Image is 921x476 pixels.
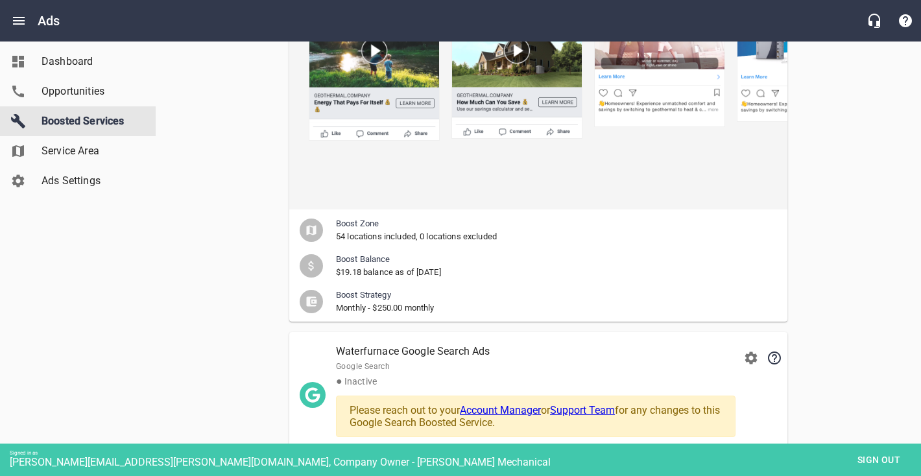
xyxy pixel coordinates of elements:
[10,450,921,456] div: Signed in as
[289,212,787,248] div: Boost Zone54 locations included, 0 locations excluded
[3,5,34,36] button: Open drawer
[890,5,921,36] button: Support Portal
[289,248,787,283] div: Boost Balance$19.18 balance as of [DATE]
[460,404,541,416] a: Account Manager
[42,143,140,159] span: Service Area
[846,448,911,472] button: Sign out
[42,173,140,189] span: Ads Settings
[550,404,615,416] a: Support Team
[336,253,767,266] span: Boost Balance
[336,289,767,302] span: Boost Strategy
[42,113,140,129] span: Boosted Services
[336,396,736,437] div: Please reach out to your or for any changes to this Google Search Boosted Service.
[289,283,787,319] div: Boost StrategyMonthly - $250.00 monthly
[38,10,60,31] h6: Ads
[336,361,736,374] span: Google Search
[336,342,736,361] h6: Waterfurnace Google Search Ads
[336,230,767,243] p: 54 locations included, 0 locations excluded
[42,54,140,69] span: Dashboard
[859,5,890,36] button: Live Chat
[336,374,736,389] p: Inactive
[767,350,782,366] svg: Complete setup then navigate to "Boosted Services" to reactivate this Boosted Service.
[336,266,767,279] p: $19.18 balance as of [DATE]
[336,217,767,230] span: Boost Zone
[10,456,921,468] div: [PERSON_NAME][EMAIL_ADDRESS][PERSON_NAME][DOMAIN_NAME], Company Owner - [PERSON_NAME] Mechanical
[42,84,140,99] span: Opportunities
[336,375,342,387] span: ●
[852,452,906,468] span: Sign out
[336,302,767,315] p: Monthly - $250.00 monthly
